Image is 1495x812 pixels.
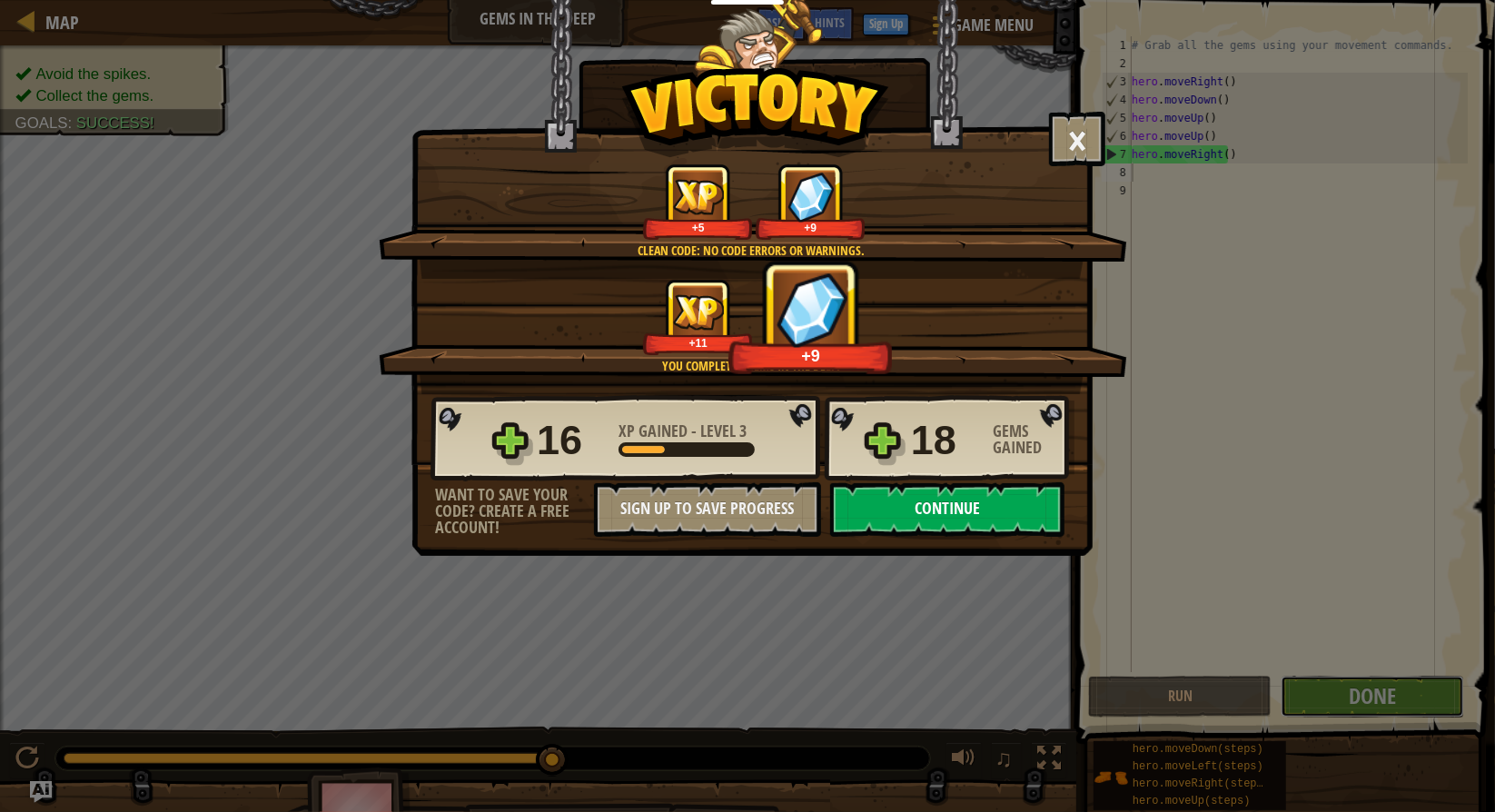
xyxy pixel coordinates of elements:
[647,221,749,234] div: +5
[621,67,889,158] img: Victory
[787,172,835,222] img: Gems Gained
[673,179,724,214] img: XP Gained
[830,482,1064,537] button: Continue
[537,411,608,470] div: 16
[739,420,747,442] span: 3
[673,294,724,330] img: XP Gained
[697,420,739,442] span: Level
[465,357,1038,375] div: You completed Gems in the Deep.
[993,423,1074,456] div: Gems Gained
[594,482,821,537] button: Sign Up to Save Progress
[619,423,747,440] div: -
[734,345,888,366] div: +9
[911,411,982,470] div: 18
[465,242,1038,260] div: Clean code: no code errors or warnings.
[619,420,691,442] span: XP Gained
[435,487,594,536] div: Want to save your code? Create a free account!
[1049,112,1105,166] button: ×
[759,221,862,234] div: +9
[647,336,749,350] div: +11
[767,264,856,353] img: Gems Gained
